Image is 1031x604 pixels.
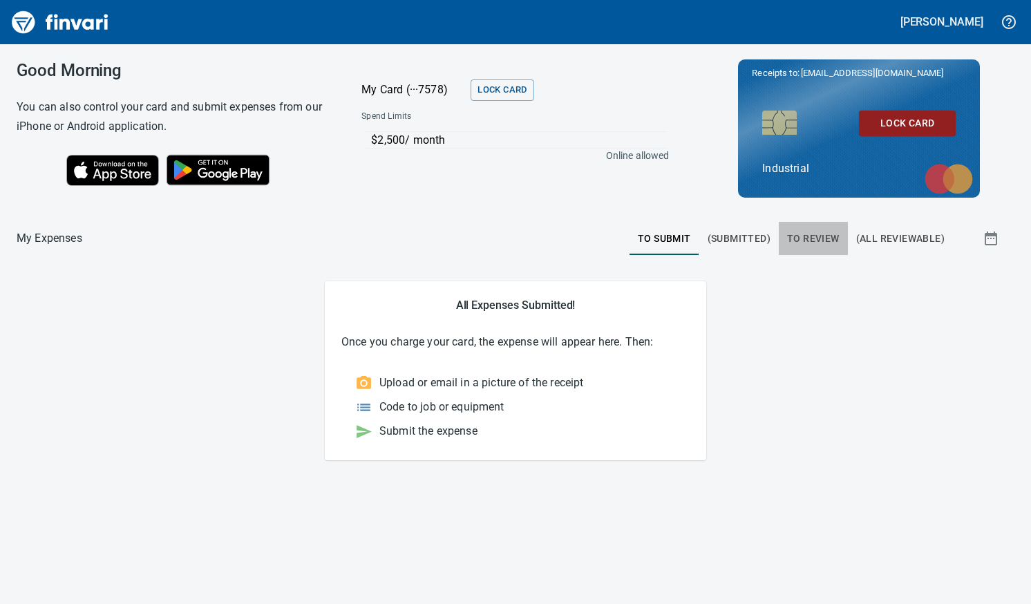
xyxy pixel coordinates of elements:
p: Once you charge your card, the expense will appear here. Then: [341,334,690,350]
img: Get it on Google Play [159,147,278,193]
p: Submit the expense [379,423,477,440]
img: Finvari [8,6,112,39]
h3: Good Morning [17,61,327,80]
img: Download on the App Store [66,155,159,186]
button: Lock Card [471,79,533,101]
button: Show transactions within a particular date range [970,222,1014,255]
nav: breadcrumb [17,230,82,247]
p: Upload or email in a picture of the receipt [379,375,583,391]
p: Receipts to: [752,66,966,80]
span: To Review [787,230,840,247]
h6: You can also control your card and submit expenses from our iPhone or Android application. [17,97,327,136]
img: mastercard.svg [918,157,980,201]
button: Lock Card [859,111,956,136]
p: Industrial [762,160,956,177]
h5: All Expenses Submitted! [341,298,690,312]
button: [PERSON_NAME] [897,11,987,32]
p: My Card (···7578) [361,82,465,98]
p: Code to job or equipment [379,399,504,415]
p: My Expenses [17,230,82,247]
h5: [PERSON_NAME] [900,15,983,29]
span: To Submit [638,230,691,247]
span: Lock Card [870,115,945,132]
span: Lock Card [477,82,527,98]
span: (All Reviewable) [856,230,945,247]
span: Spend Limits [361,110,539,124]
span: (Submitted) [708,230,770,247]
span: [EMAIL_ADDRESS][DOMAIN_NAME] [800,66,945,79]
p: Online allowed [350,149,669,162]
p: $2,500 / month [371,132,667,149]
